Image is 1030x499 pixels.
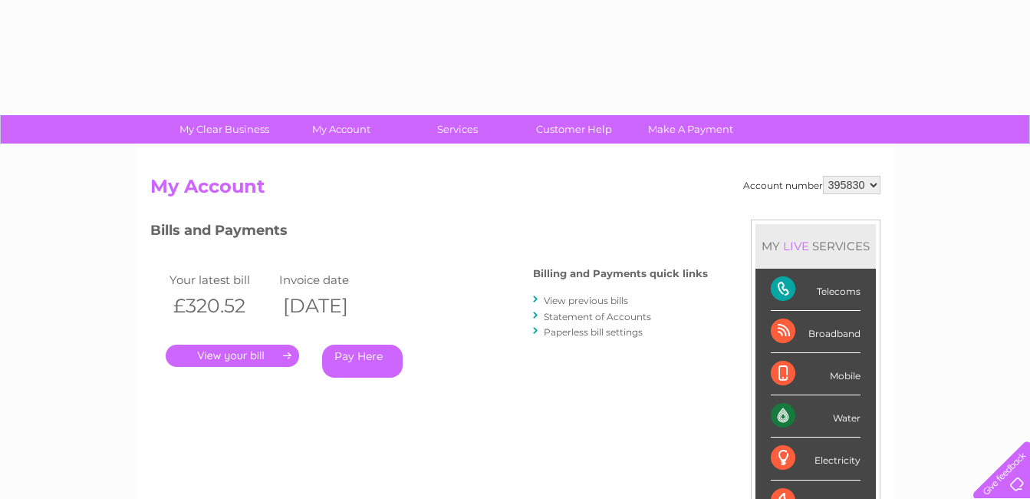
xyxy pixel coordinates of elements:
td: Invoice date [275,269,386,290]
h3: Bills and Payments [150,220,708,246]
a: Statement of Accounts [544,311,651,322]
a: Pay Here [322,345,403,378]
div: Broadband [771,311,861,353]
div: MY SERVICES [755,224,876,268]
a: Make A Payment [627,115,754,144]
div: LIVE [780,239,812,253]
div: Water [771,395,861,438]
h4: Billing and Payments quick links [533,268,708,279]
div: Account number [743,176,880,194]
a: My Account [278,115,404,144]
a: My Clear Business [161,115,288,144]
h2: My Account [150,176,880,205]
a: . [166,345,299,367]
th: £320.52 [166,290,276,322]
a: Services [394,115,521,144]
td: Your latest bill [166,269,276,290]
div: Electricity [771,438,861,480]
th: [DATE] [275,290,386,322]
a: Customer Help [511,115,637,144]
div: Telecoms [771,269,861,311]
a: Paperless bill settings [544,326,643,338]
a: View previous bills [544,295,628,306]
div: Mobile [771,353,861,395]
